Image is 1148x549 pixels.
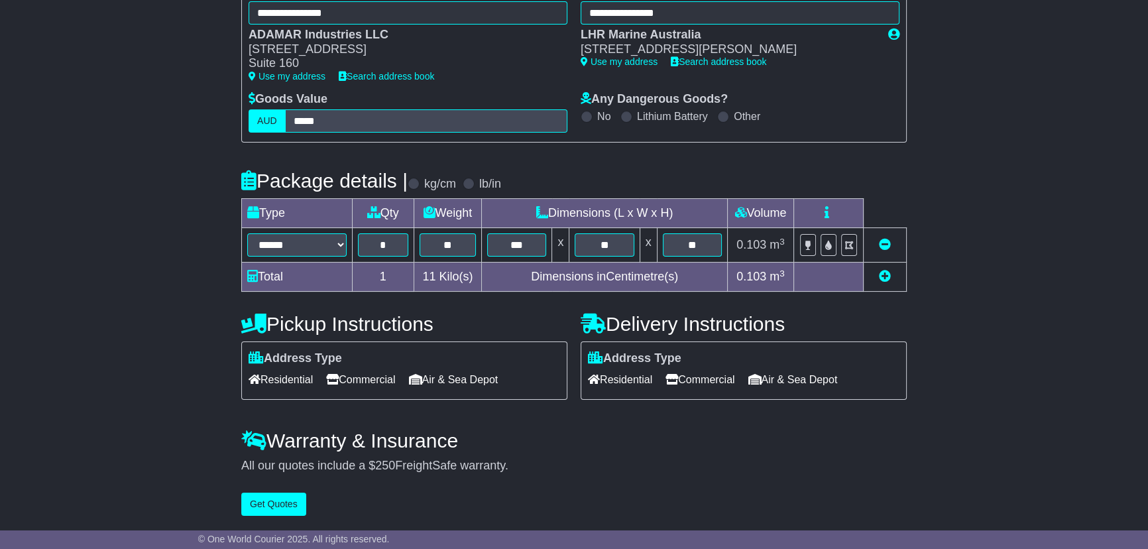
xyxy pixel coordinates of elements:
[770,270,785,283] span: m
[588,369,652,390] span: Residential
[249,71,325,82] a: Use my address
[479,177,501,192] label: lb/in
[242,263,353,292] td: Total
[241,170,408,192] h4: Package details |
[249,351,342,366] label: Address Type
[588,351,681,366] label: Address Type
[249,92,327,107] label: Goods Value
[581,92,728,107] label: Any Dangerous Goods?
[581,56,658,67] a: Use my address
[249,42,554,57] div: [STREET_ADDRESS]
[414,199,482,228] td: Weight
[597,110,610,123] label: No
[241,459,907,473] div: All our quotes include a $ FreightSafe warranty.
[581,313,907,335] h4: Delivery Instructions
[770,238,785,251] span: m
[241,430,907,452] h4: Warranty & Insurance
[581,28,875,42] div: LHR Marine Australia
[879,270,891,283] a: Add new item
[375,459,395,472] span: 250
[879,238,891,251] a: Remove this item
[242,199,353,228] td: Type
[552,228,569,263] td: x
[727,199,793,228] td: Volume
[353,263,414,292] td: 1
[736,238,766,251] span: 0.103
[482,199,728,228] td: Dimensions (L x W x H)
[249,369,313,390] span: Residential
[353,199,414,228] td: Qty
[249,109,286,133] label: AUD
[422,270,435,283] span: 11
[424,177,456,192] label: kg/cm
[779,269,785,278] sup: 3
[637,110,708,123] label: Lithium Battery
[409,369,498,390] span: Air & Sea Depot
[326,369,395,390] span: Commercial
[249,28,554,42] div: ADAMAR Industries LLC
[198,534,390,544] span: © One World Courier 2025. All rights reserved.
[734,110,760,123] label: Other
[779,237,785,247] sup: 3
[748,369,838,390] span: Air & Sea Depot
[581,42,875,57] div: [STREET_ADDRESS][PERSON_NAME]
[665,369,734,390] span: Commercial
[241,493,306,516] button: Get Quotes
[249,56,554,71] div: Suite 160
[414,263,482,292] td: Kilo(s)
[671,56,766,67] a: Search address book
[482,263,728,292] td: Dimensions in Centimetre(s)
[640,228,657,263] td: x
[241,313,567,335] h4: Pickup Instructions
[339,71,434,82] a: Search address book
[736,270,766,283] span: 0.103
